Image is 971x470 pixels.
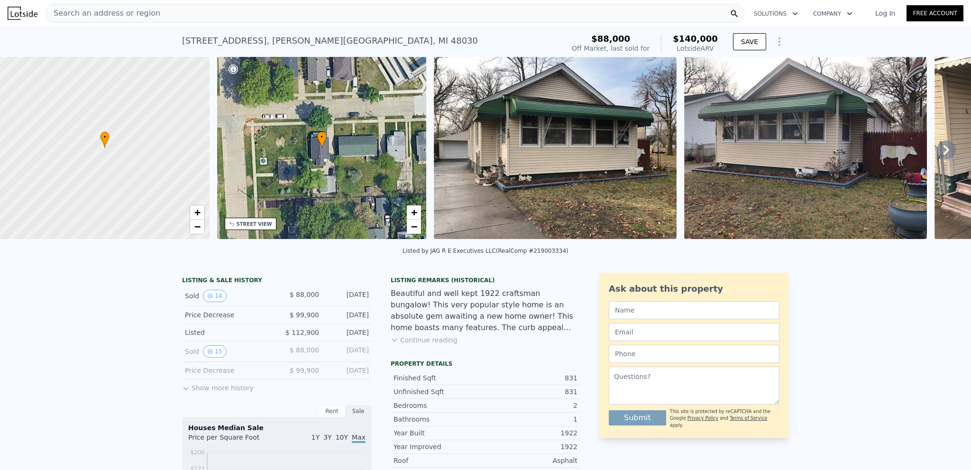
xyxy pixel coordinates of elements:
input: Name [609,301,779,319]
button: Show more history [182,379,254,393]
input: Phone [609,345,779,363]
div: Listed [185,328,269,337]
span: $140,000 [673,34,718,44]
div: • [317,131,327,148]
span: $ 88,000 [290,346,319,354]
button: Submit [609,410,666,425]
div: Finished Sqft [394,373,485,383]
img: Lotside [8,7,37,20]
img: Sale: 63232631 Parcel: 59852457 [684,57,927,239]
div: 1922 [485,442,577,452]
span: • [100,133,110,141]
img: Sale: 63232631 Parcel: 59852457 [434,57,677,239]
div: Sold [185,290,269,302]
input: Email [609,323,779,341]
span: − [411,221,417,232]
div: Price Decrease [185,310,269,320]
a: Terms of Service [730,415,767,421]
tspan: $206 [190,449,205,456]
span: $ 88,000 [290,291,319,298]
span: − [194,221,200,232]
div: Bathrooms [394,415,485,424]
span: $ 99,900 [290,311,319,319]
span: $88,000 [591,34,630,44]
button: Company [806,5,860,22]
div: Listing Remarks (Historical) [391,276,580,284]
span: $ 99,900 [290,367,319,374]
a: Zoom out [407,220,421,234]
div: Listed by JAG R E Executives LLC (RealComp #219003334) [403,248,568,254]
button: Continue reading [391,335,458,345]
div: • [100,131,110,148]
div: 1922 [485,428,577,438]
span: $ 112,900 [285,329,319,336]
div: Property details [391,360,580,368]
div: Year Improved [394,442,485,452]
div: Price Decrease [185,366,269,375]
div: [DATE] [327,366,369,375]
div: Houses Median Sale [188,423,366,433]
div: Year Built [394,428,485,438]
span: Max [352,433,366,443]
button: Show Options [770,32,789,51]
div: [DATE] [327,290,369,302]
button: View historical data [203,290,226,302]
span: + [411,206,417,218]
div: LISTING & SALE HISTORY [182,276,372,286]
a: Zoom out [190,220,204,234]
div: 831 [485,387,577,396]
div: 831 [485,373,577,383]
a: Zoom in [407,205,421,220]
a: Free Account [907,5,963,21]
div: [DATE] [327,328,369,337]
a: Log In [864,9,907,18]
div: Sale [345,405,372,417]
div: 1 [485,415,577,424]
span: 1Y [311,433,320,441]
div: STREET VIEW [237,221,272,228]
div: [DATE] [327,345,369,358]
span: 3Y [323,433,331,441]
button: View historical data [203,345,226,358]
span: Search an address or region [46,8,160,19]
div: Rent [319,405,345,417]
div: Lotside ARV [673,44,718,53]
div: Roof [394,456,485,465]
div: Bedrooms [394,401,485,410]
button: Solutions [746,5,806,22]
div: Asphalt [485,456,577,465]
div: Off Market, last sold for [572,44,650,53]
a: Privacy Policy [687,415,718,421]
div: Sold [185,345,269,358]
span: 10Y [336,433,348,441]
div: [DATE] [327,310,369,320]
div: This site is protected by reCAPTCHA and the Google and apply. [670,408,779,429]
div: Unfinished Sqft [394,387,485,396]
span: • [317,133,327,141]
button: SAVE [733,33,766,50]
div: Beautiful and well kept 1922 craftsman bungalow! This very popular style home is an absolute gem ... [391,288,580,333]
div: 2 [485,401,577,410]
div: [STREET_ADDRESS] , [PERSON_NAME][GEOGRAPHIC_DATA] , MI 48030 [182,34,478,47]
a: Zoom in [190,205,204,220]
div: Price per Square Foot [188,433,277,448]
span: + [194,206,200,218]
div: Ask about this property [609,282,779,295]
